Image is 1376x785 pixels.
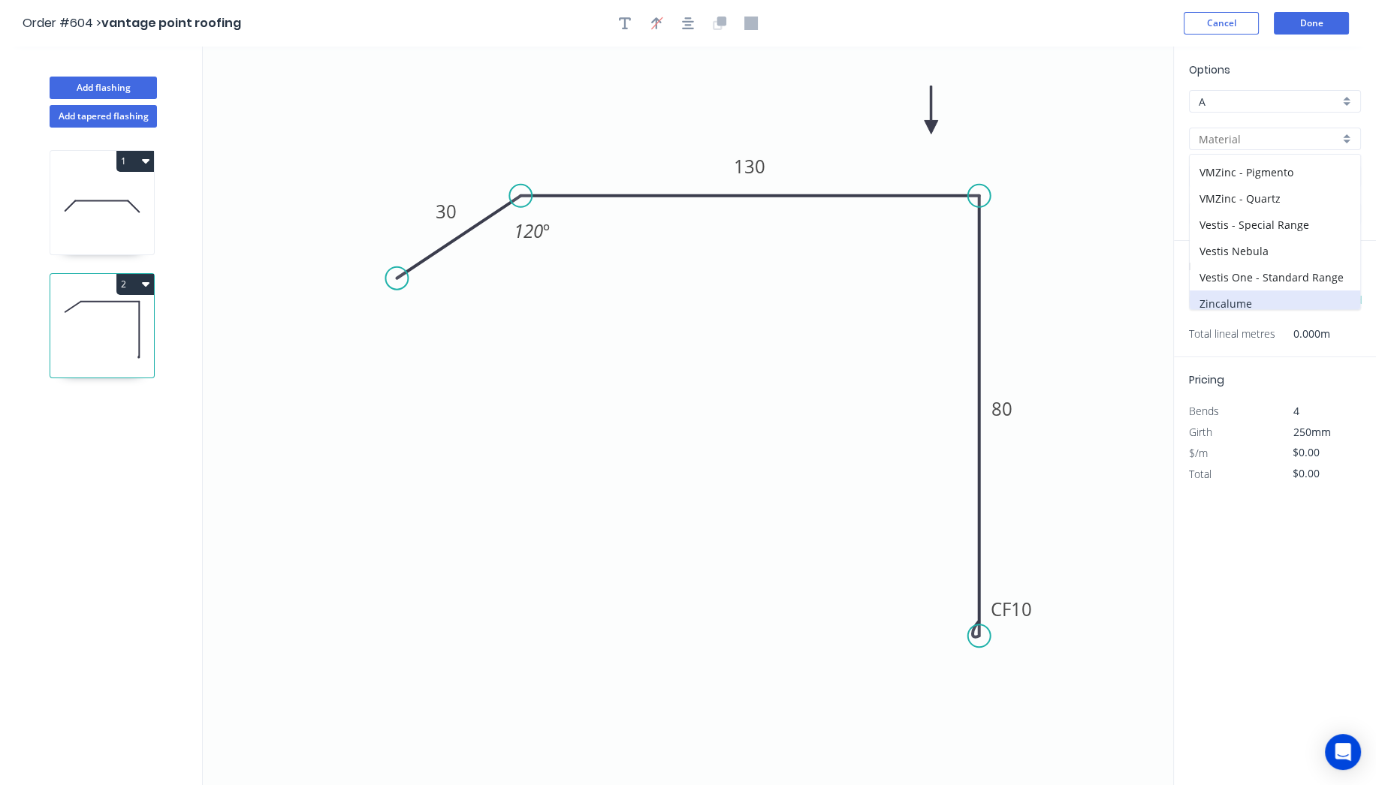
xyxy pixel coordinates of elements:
[1189,425,1212,439] span: Girth
[514,218,543,243] tspan: 120
[1199,94,1339,110] input: Price level
[1189,372,1224,387] span: Pricing
[203,47,1173,785] svg: 0
[50,105,157,128] button: Add tapered flashing
[116,151,154,172] button: 1
[1274,12,1349,35] button: Done
[543,218,550,243] tspan: º
[1184,12,1259,35] button: Cancel
[1199,131,1339,147] input: Material
[1275,323,1330,344] span: 0.000m
[1190,264,1360,290] div: Vestis One - Standard Range
[101,14,241,32] span: vantage point roofing
[1189,323,1275,344] span: Total lineal metres
[1190,185,1360,212] div: VMZinc - Quartz
[436,199,457,224] tspan: 30
[23,14,101,32] span: Order #604 >
[1325,734,1361,770] div: Open Intercom Messenger
[1189,62,1230,77] span: Options
[1293,425,1331,439] span: 250mm
[1190,212,1360,238] div: Vestis - Special Range
[991,396,1012,421] tspan: 80
[1189,467,1212,481] span: Total
[50,77,157,99] button: Add flashing
[1190,290,1360,317] div: Zincalume
[734,154,765,179] tspan: 130
[991,597,1011,621] tspan: CF
[116,274,154,295] button: 2
[1189,404,1219,418] span: Bends
[1189,446,1208,460] span: $/m
[1011,597,1032,621] tspan: 10
[1190,238,1360,264] div: Vestis Nebula
[1190,159,1360,185] div: VMZinc - Pigmento
[1293,404,1299,418] span: 4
